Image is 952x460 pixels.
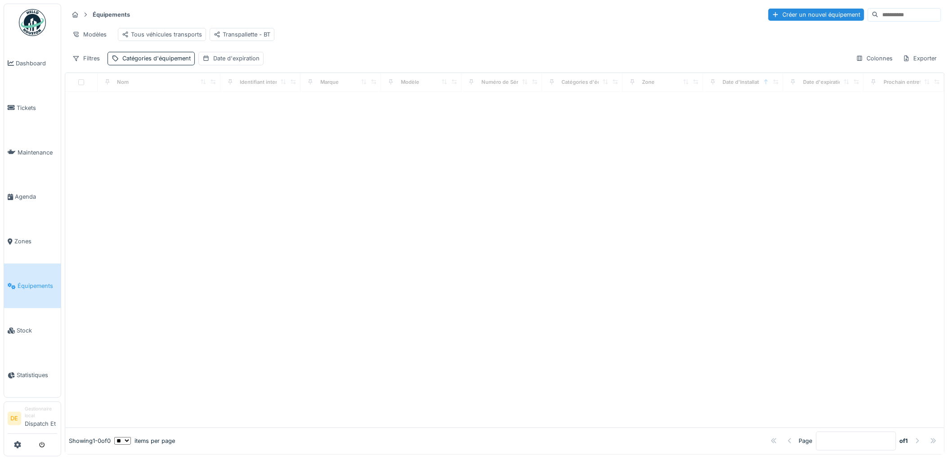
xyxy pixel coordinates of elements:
[14,237,57,246] span: Zones
[852,52,897,65] div: Colonnes
[401,78,419,86] div: Modèle
[68,52,104,65] div: Filtres
[481,78,523,86] div: Numéro de Série
[15,192,57,201] span: Agenda
[4,41,61,86] a: Dashboard
[122,30,202,39] div: Tous véhicules transports
[8,405,57,434] a: DE Gestionnaire localDispatch Et
[642,78,655,86] div: Zone
[4,308,61,353] a: Stock
[4,86,61,130] a: Tickets
[884,78,929,86] div: Prochain entretien
[69,437,111,445] div: Showing 1 - 0 of 0
[16,59,57,68] span: Dashboard
[4,175,61,219] a: Agenda
[4,353,61,397] a: Statistiques
[25,405,57,432] li: Dispatch Et
[8,412,21,425] li: DE
[114,437,175,445] div: items per page
[122,54,191,63] div: Catégories d'équipement
[803,78,845,86] div: Date d'expiration
[4,264,61,308] a: Équipements
[18,148,57,157] span: Maintenance
[213,54,260,63] div: Date d'expiration
[899,52,941,65] div: Exporter
[17,326,57,335] span: Stock
[19,9,46,36] img: Badge_color-CXgf-gQk.svg
[18,282,57,290] span: Équipements
[68,28,111,41] div: Modèles
[240,78,284,86] div: Identifiant interne
[25,405,57,419] div: Gestionnaire local
[4,219,61,264] a: Zones
[320,78,339,86] div: Marque
[17,104,57,112] span: Tickets
[214,30,270,39] div: Transpallette - BT
[562,78,624,86] div: Catégories d'équipement
[768,9,864,21] div: Créer un nouvel équipement
[900,437,908,445] strong: of 1
[723,78,767,86] div: Date d'Installation
[117,78,129,86] div: Nom
[89,10,134,19] strong: Équipements
[17,371,57,379] span: Statistiques
[799,437,813,445] div: Page
[4,130,61,175] a: Maintenance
